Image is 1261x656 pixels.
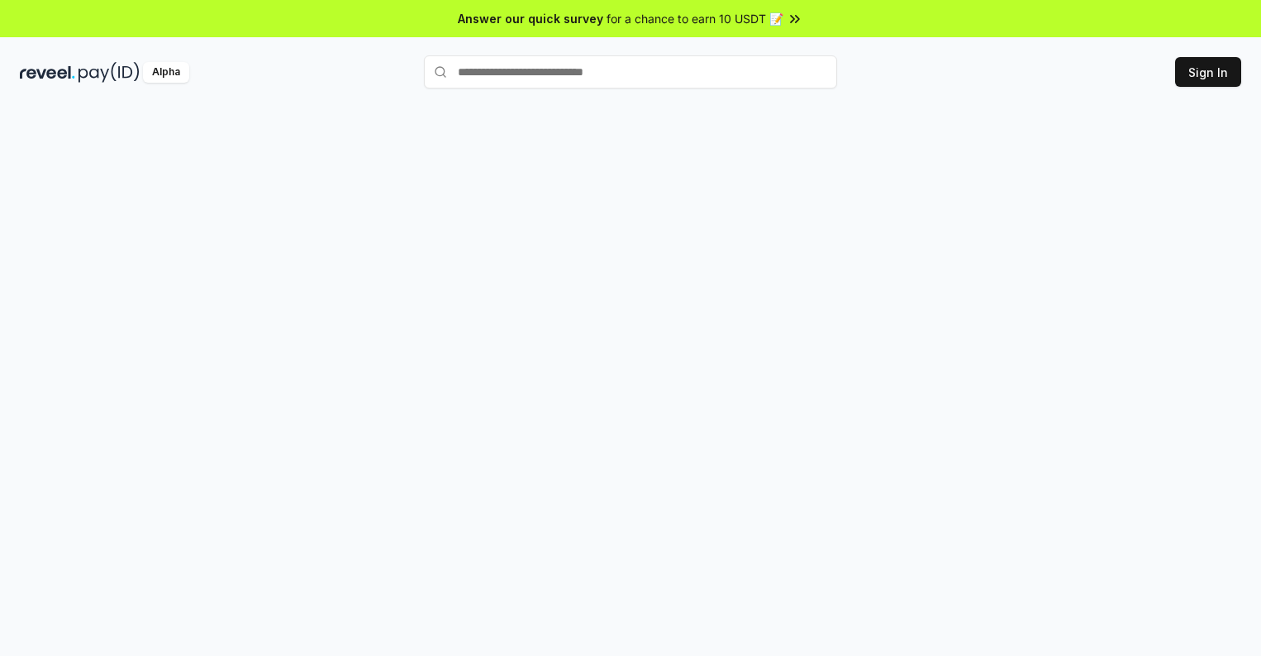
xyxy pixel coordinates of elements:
[1175,57,1241,87] button: Sign In
[79,62,140,83] img: pay_id
[458,10,603,27] span: Answer our quick survey
[143,62,189,83] div: Alpha
[20,62,75,83] img: reveel_dark
[607,10,783,27] span: for a chance to earn 10 USDT 📝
